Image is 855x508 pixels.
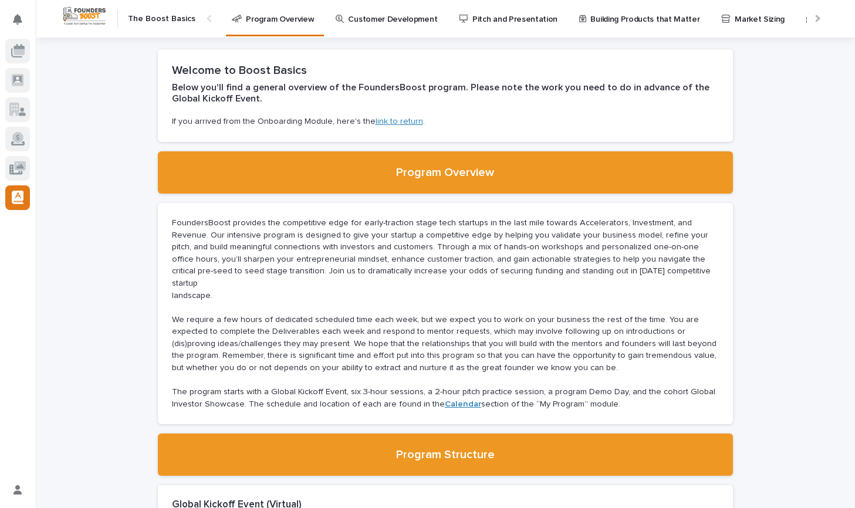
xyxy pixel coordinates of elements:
[15,14,30,33] div: Notifications
[445,400,481,408] a: Calendar
[128,14,195,24] h2: The Boost Basics
[5,7,30,32] button: Notifications
[172,290,719,302] p: landscape.
[172,116,719,128] p: If you arrived from the Onboarding Module, here's the .
[396,165,494,180] h2: Program Overview
[172,386,719,410] p: The program starts with a Global Kickoff Event, six 3-hour sessions, a 2-hour pitch practice sess...
[172,83,712,103] strong: Below you'll find a general overview of the FoundersBoost program. Please note the work you need ...
[172,217,719,289] p: FoundersBoost provides the competitive edge for early-traction stage tech startups in the last mi...
[172,314,719,374] p: We require a few hours of dedicated scheduled time each week, but we expect you to work on your b...
[172,63,719,77] h2: Welcome to Boost Basics
[396,448,495,462] h2: Program Structure
[376,117,423,126] a: link to return
[62,5,107,27] img: Workspace Logo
